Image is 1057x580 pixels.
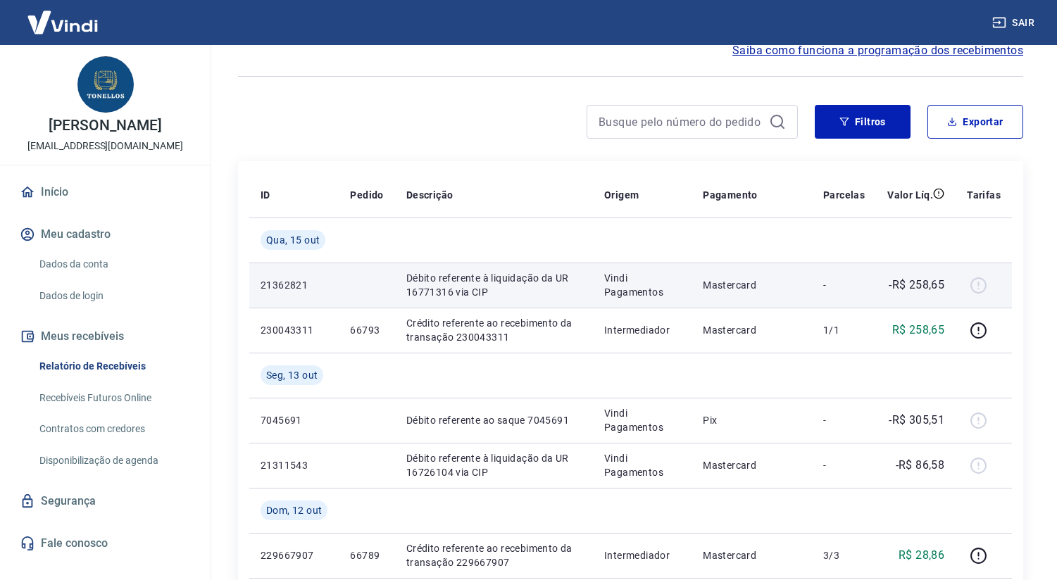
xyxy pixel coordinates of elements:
[604,451,680,479] p: Vindi Pagamentos
[350,548,383,562] p: 66789
[604,406,680,434] p: Vindi Pagamentos
[604,188,639,202] p: Origem
[889,277,944,294] p: -R$ 258,65
[261,548,327,562] p: 229667907
[17,528,194,559] a: Fale conosco
[989,10,1040,36] button: Sair
[896,457,945,474] p: -R$ 86,58
[406,413,582,427] p: Débito referente ao saque 7045691
[17,219,194,250] button: Meu cadastro
[266,368,318,382] span: Seg, 13 out
[350,323,383,337] p: 66793
[889,412,944,429] p: -R$ 305,51
[703,188,758,202] p: Pagamento
[823,188,865,202] p: Parcelas
[732,42,1023,59] a: Saiba como funciona a programação dos recebimentos
[17,1,108,44] img: Vindi
[17,321,194,352] button: Meus recebíveis
[34,446,194,475] a: Disponibilização de agenda
[703,323,801,337] p: Mastercard
[34,250,194,279] a: Dados da conta
[823,323,865,337] p: 1/1
[604,323,680,337] p: Intermediador
[604,548,680,562] p: Intermediador
[892,322,945,339] p: R$ 258,65
[34,384,194,412] a: Recebíveis Futuros Online
[17,486,194,517] a: Segurança
[261,458,327,472] p: 21311543
[815,105,911,139] button: Filtros
[823,413,865,427] p: -
[967,188,1001,202] p: Tarifas
[406,271,582,299] p: Débito referente à liquidação da UR 16771316 via CIP
[703,458,801,472] p: Mastercard
[823,278,865,292] p: -
[703,413,801,427] p: Pix
[406,316,582,344] p: Crédito referente ao recebimento da transação 230043311
[350,188,383,202] p: Pedido
[261,413,327,427] p: 7045691
[604,271,680,299] p: Vindi Pagamentos
[49,118,161,133] p: [PERSON_NAME]
[887,188,933,202] p: Valor Líq.
[34,282,194,310] a: Dados de login
[406,451,582,479] p: Débito referente à liquidação da UR 16726104 via CIP
[406,541,582,569] p: Crédito referente ao recebimento da transação 229667907
[599,111,763,132] input: Busque pelo número do pedido
[77,56,134,113] img: 9b844581-4a37-45bc-9db7-5931b0e14687.jpeg
[899,547,944,564] p: R$ 28,86
[17,177,194,208] a: Início
[34,352,194,381] a: Relatório de Recebíveis
[266,503,322,517] span: Dom, 12 out
[266,233,320,247] span: Qua, 15 out
[261,278,327,292] p: 21362821
[34,415,194,443] a: Contratos com credores
[261,188,270,202] p: ID
[823,548,865,562] p: 3/3
[927,105,1023,139] button: Exportar
[823,458,865,472] p: -
[703,278,801,292] p: Mastercard
[27,139,183,153] p: [EMAIL_ADDRESS][DOMAIN_NAME]
[406,188,454,202] p: Descrição
[703,548,801,562] p: Mastercard
[261,323,327,337] p: 230043311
